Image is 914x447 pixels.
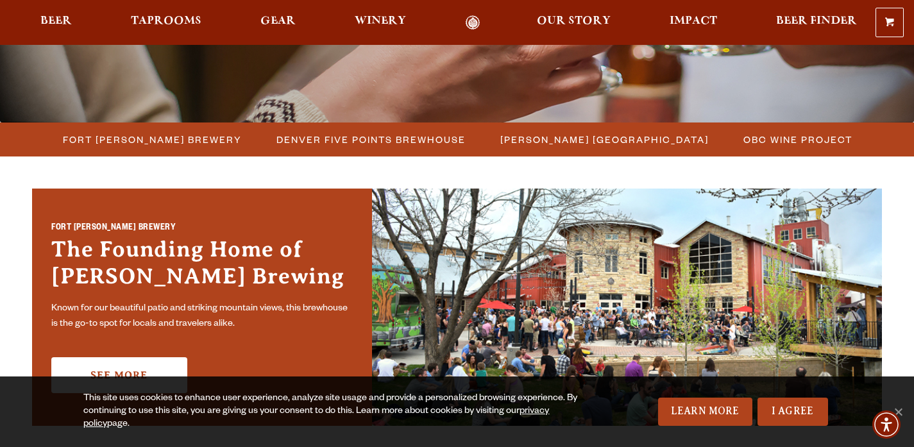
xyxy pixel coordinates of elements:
[32,15,80,30] a: Beer
[51,222,353,237] h2: Fort [PERSON_NAME] Brewery
[51,301,353,332] p: Known for our beautiful patio and striking mountain views, this brewhouse is the go-to spot for l...
[736,130,859,149] a: OBC Wine Project
[529,15,619,30] a: Our Story
[776,16,857,26] span: Beer Finder
[658,398,752,426] a: Learn More
[260,16,296,26] span: Gear
[276,130,466,149] span: Denver Five Points Brewhouse
[346,15,414,30] a: Winery
[872,410,901,439] div: Accessibility Menu
[743,130,852,149] span: OBC Wine Project
[252,15,304,30] a: Gear
[670,16,717,26] span: Impact
[51,236,353,296] h3: The Founding Home of [PERSON_NAME] Brewing
[661,15,725,30] a: Impact
[537,16,611,26] span: Our Story
[63,130,242,149] span: Fort [PERSON_NAME] Brewery
[757,398,828,426] a: I Agree
[269,130,472,149] a: Denver Five Points Brewhouse
[768,15,865,30] a: Beer Finder
[55,130,248,149] a: Fort [PERSON_NAME] Brewery
[493,130,715,149] a: [PERSON_NAME] [GEOGRAPHIC_DATA]
[83,392,593,431] div: This site uses cookies to enhance user experience, analyze site usage and provide a personalized ...
[51,357,187,393] a: See More
[500,130,709,149] span: [PERSON_NAME] [GEOGRAPHIC_DATA]
[131,16,201,26] span: Taprooms
[448,15,496,30] a: Odell Home
[40,16,72,26] span: Beer
[123,15,210,30] a: Taprooms
[372,189,882,426] img: Fort Collins Brewery & Taproom'
[355,16,406,26] span: Winery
